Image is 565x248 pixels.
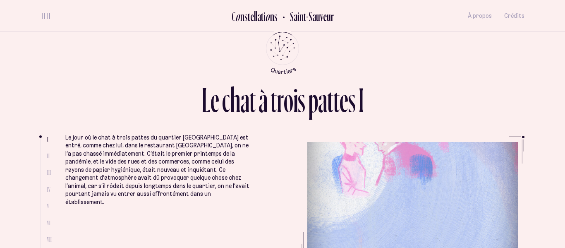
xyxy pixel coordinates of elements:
div: e [211,83,219,117]
div: t [333,83,340,117]
div: t [249,83,256,117]
span: V [47,202,49,209]
div: s [274,10,278,23]
button: À propos [468,6,492,26]
div: o [235,10,240,23]
div: i [263,10,266,23]
div: a [318,83,327,117]
div: t [261,10,263,23]
span: III [47,169,51,176]
div: t [271,83,277,117]
div: r [277,83,284,117]
button: volume audio [41,12,51,20]
div: l [256,10,257,23]
div: s [298,83,305,117]
div: c [222,83,230,117]
div: t [248,10,250,23]
span: IV [47,186,50,193]
div: n [240,10,244,23]
div: a [257,10,261,23]
div: n [270,10,274,23]
div: h [230,83,240,117]
tspan: Quartiers [269,65,297,75]
span: VI [47,219,50,226]
div: o [284,83,293,117]
div: e [340,83,348,117]
button: Crédits [504,6,524,26]
div: s [244,10,248,23]
div: L [202,83,211,117]
span: VII [47,236,52,243]
div: e [250,10,254,23]
div: s [348,83,356,117]
p: Le jour où le chat à trois pattes du quartier [GEOGRAPHIC_DATA] est entré, comme chez lui, dans l... [65,134,249,207]
div: I [359,83,364,117]
h2: Saint-Sauveur [284,10,334,23]
span: À propos [468,12,492,19]
div: i [293,83,298,117]
div: t [327,83,333,117]
button: Retour au menu principal [259,32,307,75]
div: o [265,10,270,23]
span: I [47,136,48,143]
span: Crédits [504,12,524,19]
div: C [232,10,235,23]
button: Retour au Quartier [278,9,334,23]
div: a [240,83,249,117]
div: p [308,83,318,117]
div: à [259,83,268,117]
span: II [47,152,50,159]
div: l [254,10,256,23]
